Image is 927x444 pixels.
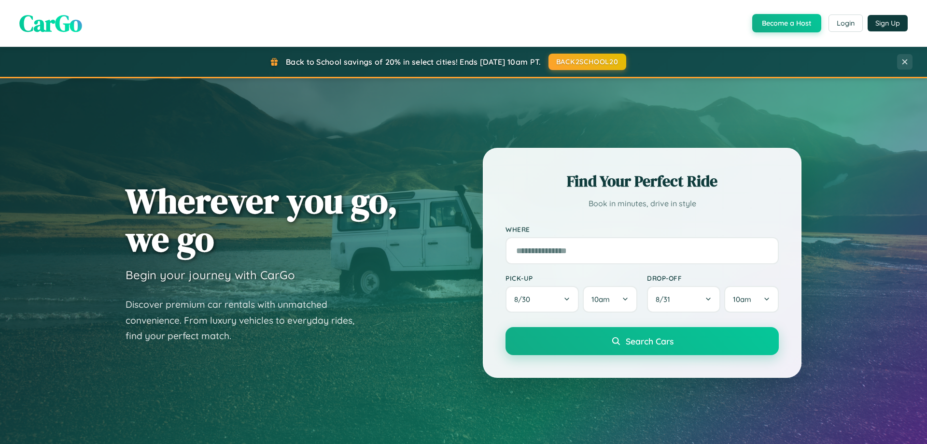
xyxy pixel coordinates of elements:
label: Drop-off [647,274,779,282]
h3: Begin your journey with CarGo [126,268,295,282]
span: Search Cars [626,336,674,346]
button: Login [829,14,863,32]
span: 8 / 30 [514,295,535,304]
span: CarGo [19,7,82,39]
p: Discover premium car rentals with unmatched convenience. From luxury vehicles to everyday rides, ... [126,297,367,344]
h2: Find Your Perfect Ride [506,171,779,192]
button: 8/31 [647,286,720,313]
button: 8/30 [506,286,579,313]
button: BACK2SCHOOL20 [548,54,626,70]
h1: Wherever you go, we go [126,182,398,258]
label: Where [506,225,779,233]
button: Search Cars [506,327,779,355]
button: Become a Host [752,14,821,32]
button: 10am [583,286,637,313]
span: 10am [733,295,751,304]
span: Back to School savings of 20% in select cities! Ends [DATE] 10am PT. [286,57,541,67]
button: 10am [724,286,779,313]
span: 8 / 31 [656,295,675,304]
label: Pick-up [506,274,637,282]
p: Book in minutes, drive in style [506,197,779,211]
button: Sign Up [868,15,908,31]
span: 10am [591,295,610,304]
